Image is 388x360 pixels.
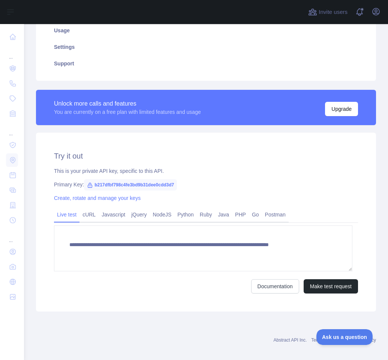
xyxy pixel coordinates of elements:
[54,167,358,175] div: This is your private API key, specific to this API.
[6,228,18,244] div: ...
[45,55,367,72] a: Support
[251,279,299,293] a: Documentation
[304,279,358,293] button: Make test request
[150,209,174,221] a: NodeJS
[54,181,358,188] div: Primary Key:
[45,22,367,39] a: Usage
[99,209,128,221] a: Javascript
[54,151,358,161] h2: Try it out
[84,179,177,191] span: b217dfbf798c4fe3bd9b31dee0cdd3d7
[6,45,18,60] div: ...
[316,329,373,345] iframe: Toggle Customer Support
[311,337,344,343] a: Terms of service
[174,209,197,221] a: Python
[325,102,358,116] button: Upgrade
[307,6,349,18] button: Invite users
[232,209,249,221] a: PHP
[54,209,79,221] a: Live test
[197,209,215,221] a: Ruby
[262,209,289,221] a: Postman
[6,122,18,137] div: ...
[79,209,99,221] a: cURL
[54,108,201,116] div: You are currently on a free plan with limited features and usage
[128,209,150,221] a: jQuery
[45,39,367,55] a: Settings
[54,195,141,201] a: Create, rotate and manage your keys
[319,8,348,17] span: Invite users
[249,209,262,221] a: Go
[274,337,307,343] a: Abstract API Inc.
[54,99,201,108] div: Unlock more calls and features
[215,209,232,221] a: Java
